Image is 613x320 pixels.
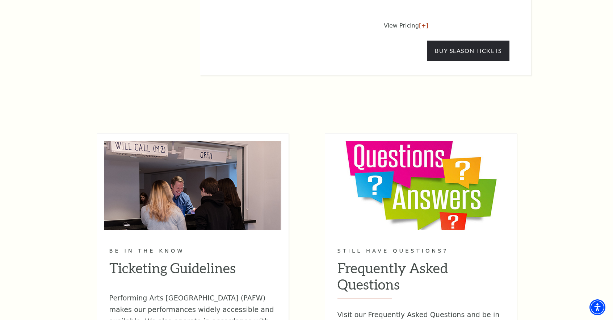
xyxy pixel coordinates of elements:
[337,260,504,299] h2: Frequently Asked Questions
[337,246,504,255] p: Still have questions?
[427,41,509,61] a: Buy Season Tickets
[109,246,276,255] p: Be in the know
[104,141,281,230] img: Be in the know
[589,299,605,315] div: Accessibility Menu
[109,260,276,283] h2: Ticketing Guidelines
[384,21,509,30] p: View Pricing
[419,22,428,29] a: [+]
[332,141,509,230] img: Still have questions?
